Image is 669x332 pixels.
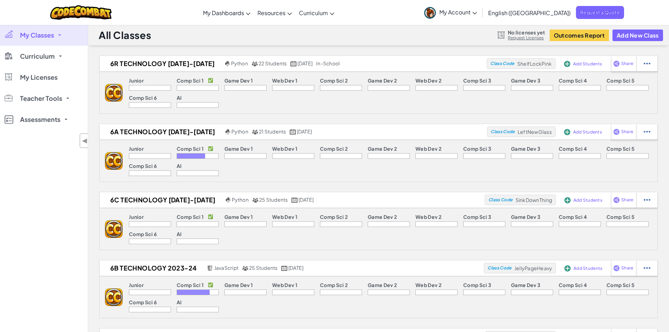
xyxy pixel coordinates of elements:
span: [DATE] [299,196,314,203]
p: Game Dev 2 [368,282,397,288]
span: 21 Students [259,128,286,135]
a: My Account [421,1,480,24]
img: logo [105,220,123,238]
img: IconAddStudents.svg [564,61,570,67]
span: Assessments [20,116,60,123]
img: CodeCombat logo [50,5,112,20]
img: logo [105,152,123,170]
p: Comp Sci 2 [320,78,348,83]
p: Junior [129,282,144,288]
h2: 6B Technology 2023-24 [100,263,205,273]
p: Web Dev 1 [272,214,297,220]
a: 6C Technology [DATE]-[DATE] Python 25 Students [DATE] [100,195,485,205]
img: calendar.svg [290,61,297,66]
img: IconShare_Purple.svg [613,129,620,135]
img: logo [105,84,123,102]
img: IconAddStudents.svg [564,265,571,272]
span: [DATE] [297,60,313,66]
p: Comp Sci 3 [463,78,491,83]
img: python.png [226,197,231,203]
img: IconStudentEllipsis.svg [644,60,650,67]
a: Resources [254,3,295,22]
img: IconAddStudents.svg [564,129,570,135]
p: ✅ [208,282,213,288]
p: Comp Sci 4 [559,282,587,288]
span: My Classes [20,32,54,38]
button: Outcomes Report [550,30,609,41]
p: AI [177,95,182,100]
span: Share [621,266,633,270]
p: Web Dev 2 [415,282,441,288]
img: python.png [225,129,231,135]
span: Share [621,130,633,134]
a: Request a Quote [576,6,624,19]
span: Add Students [573,130,602,134]
p: Game Dev 3 [511,282,540,288]
span: JavaScript [214,265,238,271]
p: Junior [129,78,144,83]
p: AI [177,231,182,237]
span: Python [231,60,248,66]
a: 6B Technology 2023-24 JavaScript 25 Students [DATE] [100,263,484,273]
img: IconStudentEllipsis.svg [644,265,650,271]
span: Curriculum [299,9,328,17]
img: MultipleUsers.png [242,266,248,271]
img: calendar.svg [281,266,288,271]
span: [DATE] [288,265,303,271]
span: Teacher Tools [20,95,62,102]
button: Add New Class [612,30,663,41]
p: Game Dev 2 [368,146,397,151]
a: 6A Technology [DATE]-[DATE] Python 21 Students [DATE] [100,126,487,137]
span: Add Students [573,198,602,202]
span: [DATE] [297,128,312,135]
p: Comp Sci 6 [129,231,157,237]
p: Game Dev 2 [368,214,397,220]
img: python.png [225,61,230,66]
p: Comp Sci 3 [463,214,491,220]
p: Comp Sci 1 [177,146,204,151]
span: Share [621,61,633,66]
p: Comp Sci 1 [177,282,204,288]
p: Comp Sci 6 [129,163,157,169]
p: Game Dev 1 [224,146,253,151]
p: Game Dev 3 [511,214,540,220]
span: 25 Students [259,196,288,203]
p: ✅ [208,214,213,220]
p: Web Dev 2 [415,146,441,151]
p: Web Dev 1 [272,282,297,288]
p: Web Dev 2 [415,78,441,83]
p: AI [177,299,182,305]
p: Comp Sci 5 [606,78,635,83]
p: Web Dev 2 [415,214,441,220]
p: Game Dev 3 [511,78,540,83]
p: Comp Sci 3 [463,282,491,288]
h2: 6R Technology [DATE]-[DATE] [100,58,223,69]
span: Share [621,198,633,202]
img: avatar [424,7,436,19]
a: Request Licenses [508,35,545,41]
p: AI [177,163,182,169]
span: 25 Students [249,265,278,271]
span: ShelfLockPink [517,60,552,67]
img: MultipleUsers.png [252,129,258,135]
span: Resources [257,9,286,17]
p: Comp Sci 4 [559,146,587,151]
a: 6R Technology [DATE]-[DATE] Python 22 Students [DATE] in-school [100,58,487,69]
img: calendar.svg [291,197,298,203]
a: English ([GEOGRAPHIC_DATA]) [485,3,574,22]
span: Python [231,128,248,135]
span: Class Code [488,198,512,202]
p: Comp Sci 6 [129,299,157,305]
a: Curriculum [295,3,338,22]
p: Comp Sci 4 [559,214,587,220]
p: Comp Sci 5 [606,214,635,220]
p: Game Dev 1 [224,214,253,220]
h1: All Classes [99,28,151,42]
a: My Dashboards [199,3,254,22]
p: Comp Sci 3 [463,146,491,151]
p: Comp Sci 5 [606,282,635,288]
img: IconStudentEllipsis.svg [644,129,650,135]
